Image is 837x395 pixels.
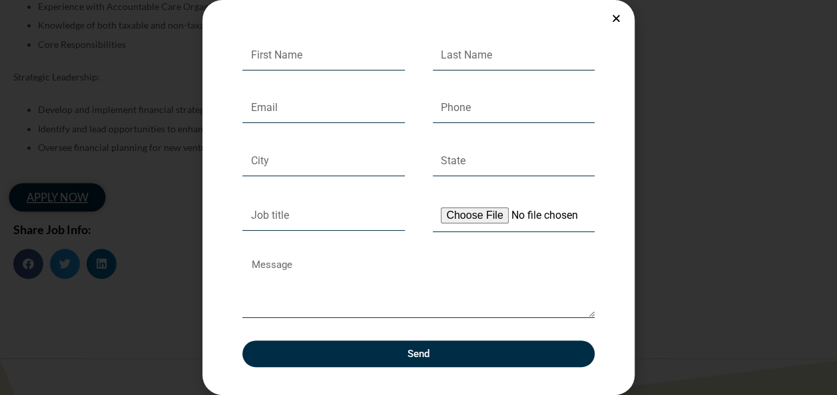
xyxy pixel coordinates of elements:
[433,146,595,176] input: State
[242,200,405,231] input: Job title
[242,340,595,367] button: Send
[242,146,405,176] input: City
[433,93,595,124] input: Only numbers and phone characters (#, -, *, etc) are accepted.
[242,93,405,124] input: Email
[433,40,595,70] input: Last Name
[611,13,621,23] a: Close
[242,40,405,70] input: First Name
[408,349,429,359] span: Send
